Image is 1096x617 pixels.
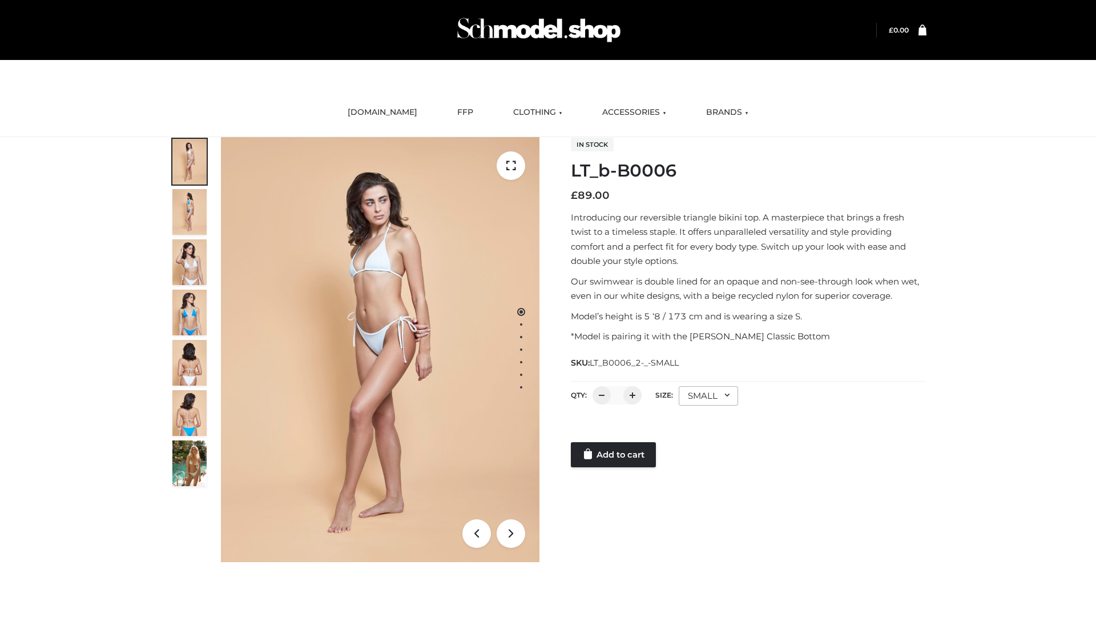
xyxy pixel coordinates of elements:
[571,161,926,181] h1: LT_b-B0006
[679,386,738,406] div: SMALL
[889,26,893,34] span: £
[221,137,539,562] img: ArielClassicBikiniTop_CloudNine_AzureSky_OW114ECO_1
[172,440,207,486] img: Arieltop_CloudNine_AzureSky2.jpg
[590,358,679,368] span: LT_B0006_2-_-SMALL
[594,100,675,125] a: ACCESSORIES
[172,340,207,386] img: ArielClassicBikiniTop_CloudNine_AzureSky_OW114ECO_7-scaled.jpg
[889,26,909,34] bdi: 0.00
[571,329,926,344] p: *Model is pairing it with the [PERSON_NAME] Classic Bottom
[172,390,207,436] img: ArielClassicBikiniTop_CloudNine_AzureSky_OW114ECO_8-scaled.jpg
[571,274,926,303] p: Our swimwear is double lined for an opaque and non-see-through look when wet, even in our white d...
[571,309,926,324] p: Model’s height is 5 ‘8 / 173 cm and is wearing a size S.
[571,391,587,399] label: QTY:
[571,210,926,269] p: Introducing our reversible triangle bikini top. A masterpiece that brings a fresh twist to a time...
[453,7,624,53] img: Schmodel Admin 964
[505,100,571,125] a: CLOTHING
[698,100,757,125] a: BRANDS
[172,290,207,335] img: ArielClassicBikiniTop_CloudNine_AzureSky_OW114ECO_4-scaled.jpg
[172,189,207,235] img: ArielClassicBikiniTop_CloudNine_AzureSky_OW114ECO_2-scaled.jpg
[655,391,673,399] label: Size:
[889,26,909,34] a: £0.00
[571,356,680,370] span: SKU:
[571,189,610,202] bdi: 89.00
[172,139,207,185] img: ArielClassicBikiniTop_CloudNine_AzureSky_OW114ECO_1-scaled.jpg
[571,189,578,202] span: £
[172,239,207,285] img: ArielClassicBikiniTop_CloudNine_AzureSky_OW114ECO_3-scaled.jpg
[339,100,426,125] a: [DOMAIN_NAME]
[449,100,482,125] a: FFP
[571,442,656,467] a: Add to cart
[571,138,614,151] span: In stock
